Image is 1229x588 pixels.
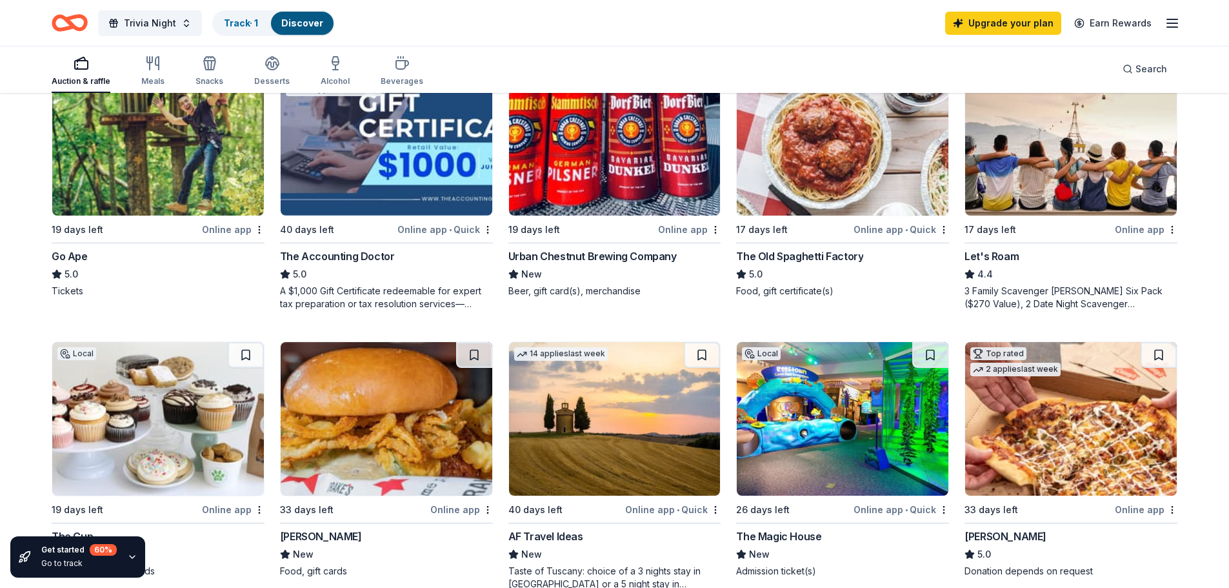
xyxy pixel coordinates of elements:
[736,222,788,238] div: 17 days left
[430,502,493,518] div: Online app
[381,76,423,86] div: Beverages
[321,76,350,86] div: Alcohol
[98,10,202,36] button: Trivia Night
[195,50,223,93] button: Snacks
[254,50,290,93] button: Desserts
[736,565,949,578] div: Admission ticket(s)
[658,221,721,238] div: Online app
[52,8,88,38] a: Home
[964,222,1016,238] div: 17 days left
[964,341,1177,578] a: Image for Casey'sTop rated2 applieslast week33 days leftOnline app[PERSON_NAME]5.0Donation depend...
[749,547,770,562] span: New
[52,76,110,86] div: Auction & raffle
[280,341,493,578] a: Image for Drake's33 days leftOnline app[PERSON_NAME]NewFood, gift cards
[1135,61,1167,77] span: Search
[449,225,452,235] span: •
[281,342,492,496] img: Image for Drake's
[964,248,1019,264] div: Let's Roam
[737,62,948,216] img: Image for The Old Spaghetti Factory
[280,222,334,238] div: 40 days left
[1066,12,1159,35] a: Earn Rewards
[514,347,608,361] div: 14 applies last week
[736,529,821,544] div: The Magic House
[52,341,265,578] a: Image for The CupLocal19 days leftOnline appThe CupNewBaked goods, gift cards
[397,221,493,238] div: Online app Quick
[736,61,949,298] a: Image for The Old Spaghetti Factory1 applylast week17 days leftOnline app•QuickThe Old Spaghetti ...
[293,267,306,282] span: 5.0
[736,502,790,518] div: 26 days left
[854,502,949,518] div: Online app Quick
[281,62,492,216] img: Image for The Accounting Doctor
[141,50,165,93] button: Meals
[202,502,265,518] div: Online app
[508,285,721,298] div: Beer, gift card(s), merchandise
[41,558,117,569] div: Go to track
[508,222,560,238] div: 19 days left
[965,62,1177,216] img: Image for Let's Roam
[749,267,763,282] span: 5.0
[280,61,493,310] a: Image for The Accounting DoctorTop rated22 applieslast week40 days leftOnline app•QuickThe Accoun...
[508,502,563,518] div: 40 days left
[521,547,542,562] span: New
[280,285,493,310] div: A $1,000 Gift Certificate redeemable for expert tax preparation or tax resolution services—recipi...
[905,505,908,515] span: •
[293,547,314,562] span: New
[57,347,96,360] div: Local
[677,505,679,515] span: •
[90,544,117,556] div: 60 %
[52,285,265,298] div: Tickets
[964,285,1177,310] div: 3 Family Scavenger [PERSON_NAME] Six Pack ($270 Value), 2 Date Night Scavenger [PERSON_NAME] Two ...
[508,61,721,298] a: Image for Urban Chestnut Brewing CompanyLocal19 days leftOnline appUrban Chestnut Brewing Company...
[41,544,117,556] div: Get started
[280,248,395,264] div: The Accounting Doctor
[509,342,721,496] img: Image for AF Travel Ideas
[224,17,258,28] a: Track· 1
[124,15,176,31] span: Trivia Night
[977,267,993,282] span: 4.4
[1112,56,1177,82] button: Search
[280,502,334,518] div: 33 days left
[742,347,781,360] div: Local
[905,225,908,235] span: •
[736,285,949,298] div: Food, gift certificate(s)
[52,248,88,264] div: Go Ape
[212,10,335,36] button: Track· 1Discover
[854,221,949,238] div: Online app Quick
[1115,221,1177,238] div: Online app
[195,76,223,86] div: Snacks
[964,61,1177,310] a: Image for Let's Roam4 applieslast week17 days leftOnline appLet's Roam4.43 Family Scavenger [PERS...
[964,565,1177,578] div: Donation depends on request
[141,76,165,86] div: Meals
[508,248,677,264] div: Urban Chestnut Brewing Company
[977,547,991,562] span: 5.0
[1115,502,1177,518] div: Online app
[280,565,493,578] div: Food, gift cards
[281,17,323,28] a: Discover
[737,342,948,496] img: Image for The Magic House
[52,61,265,298] a: Image for Go Ape2 applieslast week19 days leftOnline appGo Ape5.0Tickets
[202,221,265,238] div: Online app
[970,363,1061,376] div: 2 applies last week
[254,76,290,86] div: Desserts
[965,342,1177,496] img: Image for Casey's
[736,341,949,578] a: Image for The Magic HouseLocal26 days leftOnline app•QuickThe Magic HouseNewAdmission ticket(s)
[280,529,362,544] div: [PERSON_NAME]
[509,62,721,216] img: Image for Urban Chestnut Brewing Company
[508,529,583,544] div: AF Travel Ideas
[65,267,78,282] span: 5.0
[52,222,103,238] div: 19 days left
[970,347,1026,360] div: Top rated
[381,50,423,93] button: Beverages
[945,12,1061,35] a: Upgrade your plan
[52,50,110,93] button: Auction & raffle
[736,248,863,264] div: The Old Spaghetti Factory
[964,502,1018,518] div: 33 days left
[52,502,103,518] div: 19 days left
[521,267,542,282] span: New
[964,529,1046,544] div: [PERSON_NAME]
[52,62,264,216] img: Image for Go Ape
[52,342,264,496] img: Image for The Cup
[321,50,350,93] button: Alcohol
[625,502,721,518] div: Online app Quick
